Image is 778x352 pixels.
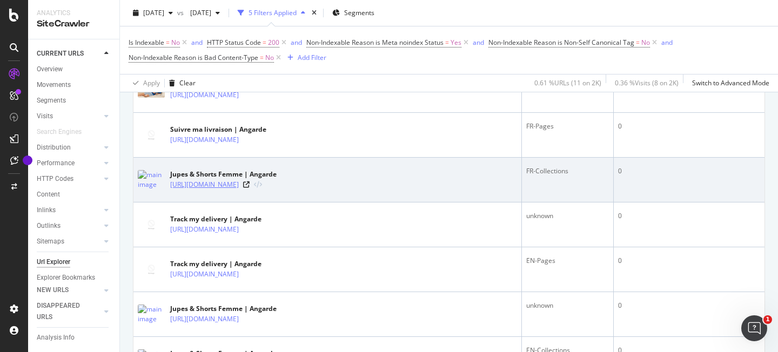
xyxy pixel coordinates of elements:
[473,38,484,47] div: and
[260,53,264,62] span: =
[171,35,180,50] span: No
[143,78,160,87] div: Apply
[37,173,73,185] div: HTTP Codes
[37,332,75,343] div: Analysis Info
[451,35,461,50] span: Yes
[37,126,82,138] div: Search Engines
[37,111,101,122] a: Visits
[191,38,203,47] div: and
[37,18,111,30] div: SiteCrawler
[138,121,165,148] img: main image
[265,50,274,65] span: No
[641,35,650,50] span: No
[170,170,277,179] div: Jupes & Shorts Femme | Angarde
[268,35,279,50] span: 200
[138,256,165,283] img: main image
[129,4,177,22] button: [DATE]
[177,8,186,17] span: vs
[661,38,673,47] div: and
[37,48,101,59] a: CURRENT URLS
[445,38,449,47] span: =
[291,38,302,47] div: and
[37,111,53,122] div: Visits
[298,53,326,62] div: Add Filter
[254,181,262,189] button: View HTML Source
[170,90,239,100] a: [URL][DOMAIN_NAME]
[37,158,75,169] div: Performance
[310,8,319,18] div: times
[37,142,71,153] div: Distribution
[170,179,239,190] a: [URL][DOMAIN_NAME]
[618,121,760,131] div: 0
[618,301,760,310] div: 0
[37,332,112,343] a: Analysis Info
[37,256,70,268] div: Url Explorer
[37,95,112,106] a: Segments
[37,272,112,283] a: Explorer Bookmarks
[618,211,760,221] div: 0
[37,189,112,200] a: Content
[618,256,760,266] div: 0
[37,205,101,216] a: Inlinks
[763,315,772,324] span: 1
[170,304,277,314] div: Jupes & Shorts Femme | Angarde
[37,126,92,138] a: Search Engines
[37,48,84,59] div: CURRENT URLS
[37,158,101,169] a: Performance
[37,173,101,185] a: HTTP Codes
[249,8,297,17] div: 5 Filters Applied
[37,300,101,323] a: DISAPPEARED URLS
[263,38,266,47] span: =
[473,37,484,48] button: and
[37,64,112,75] a: Overview
[37,9,111,18] div: Analytics
[37,142,101,153] a: Distribution
[615,78,679,87] div: 0.36 % Visits ( 8 on 2K )
[526,256,609,266] div: EN-Pages
[688,75,769,92] button: Switch to Advanced Mode
[186,4,224,22] button: [DATE]
[165,75,196,92] button: Clear
[37,189,60,200] div: Content
[138,170,165,189] img: main image
[37,285,69,296] div: NEW URLS
[129,53,258,62] span: Non-Indexable Reason is Bad Content-Type
[618,166,760,176] div: 0
[488,38,634,47] span: Non-Indexable Reason is Non-Self Canonical Tag
[233,4,310,22] button: 5 Filters Applied
[741,315,767,341] iframe: Intercom live chat
[283,51,326,64] button: Add Filter
[37,64,63,75] div: Overview
[170,214,262,224] div: Track my delivery | Angarde
[37,79,112,91] a: Movements
[129,38,164,47] span: Is Indexable
[661,37,673,48] button: and
[692,78,769,87] div: Switch to Advanced Mode
[37,256,112,268] a: Url Explorer
[186,8,211,17] span: 2024 Dec. 15th
[636,38,640,47] span: =
[207,38,261,47] span: HTTP Status Code
[37,236,64,247] div: Sitemaps
[344,8,374,17] span: Segments
[291,37,302,48] button: and
[526,166,609,176] div: FR-Collections
[166,38,170,47] span: =
[243,181,250,188] a: Visit Online Page
[170,224,239,235] a: [URL][DOMAIN_NAME]
[37,220,61,232] div: Outlinks
[37,205,56,216] div: Inlinks
[170,259,262,269] div: Track my delivery | Angarde
[37,300,91,323] div: DISAPPEARED URLS
[138,304,165,324] img: main image
[138,211,165,238] img: main image
[37,285,101,296] a: NEW URLS
[37,95,66,106] div: Segments
[170,269,239,280] a: [URL][DOMAIN_NAME]
[37,220,101,232] a: Outlinks
[37,272,95,283] div: Explorer Bookmarks
[37,79,71,91] div: Movements
[328,4,379,22] button: Segments
[306,38,444,47] span: Non-Indexable Reason is Meta noindex Status
[534,78,601,87] div: 0.61 % URLs ( 11 on 2K )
